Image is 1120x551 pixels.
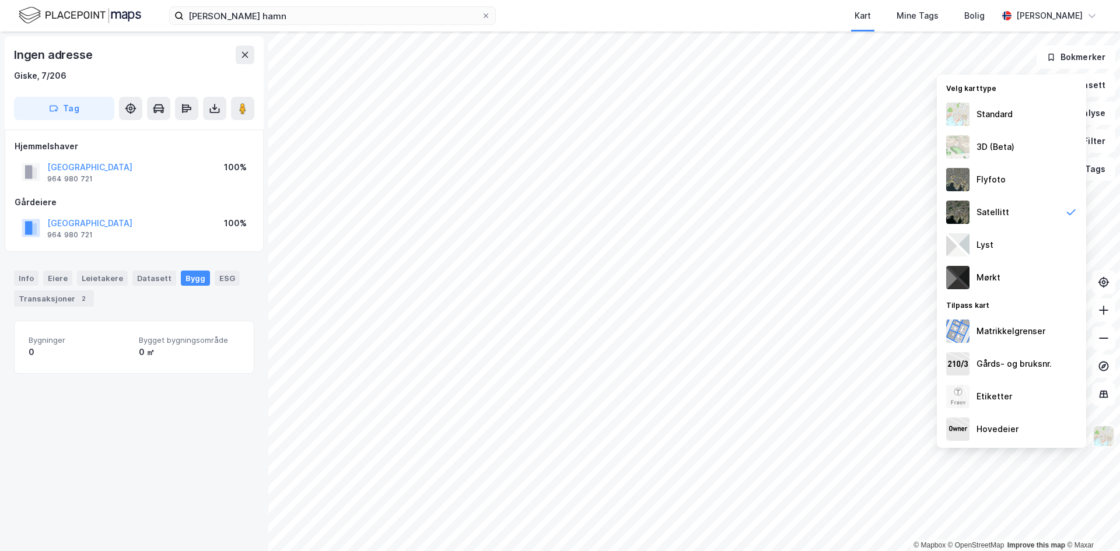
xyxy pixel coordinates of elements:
[1061,157,1115,181] button: Tags
[946,385,970,408] img: Z
[977,173,1006,187] div: Flyfoto
[914,541,946,549] a: Mapbox
[1093,425,1115,447] img: Z
[964,9,985,23] div: Bolig
[977,107,1013,121] div: Standard
[977,271,1000,285] div: Mørkt
[937,294,1086,315] div: Tilpass kart
[19,5,141,26] img: logo.f888ab2527a4732fd821a326f86c7f29.svg
[14,69,66,83] div: Giske, 7/206
[14,271,38,286] div: Info
[181,271,210,286] div: Bygg
[14,97,114,120] button: Tag
[977,238,993,252] div: Lyst
[139,345,240,359] div: 0 ㎡
[14,45,94,64] div: Ingen adresse
[15,195,254,209] div: Gårdeiere
[946,168,970,191] img: Z
[77,271,128,286] div: Leietakere
[139,335,240,345] span: Bygget bygningsområde
[977,140,1014,154] div: 3D (Beta)
[977,324,1045,338] div: Matrikkelgrenser
[29,335,129,345] span: Bygninger
[977,357,1052,371] div: Gårds- og bruksnr.
[184,7,481,24] input: Søk på adresse, matrikkel, gårdeiere, leietakere eller personer
[47,230,93,240] div: 964 980 721
[855,9,871,23] div: Kart
[43,271,72,286] div: Eiere
[215,271,240,286] div: ESG
[946,233,970,257] img: luj3wr1y2y3+OchiMxRmMxRlscgabnMEmZ7DJGWxyBpucwSZnsMkZbHIGm5zBJmewyRlscgabnMEmZ7DJGWxyBpucwSZnsMkZ...
[14,290,94,307] div: Transaksjoner
[78,293,89,304] div: 2
[946,201,970,224] img: 9k=
[1037,45,1115,69] button: Bokmerker
[897,9,939,23] div: Mine Tags
[946,135,970,159] img: Z
[15,139,254,153] div: Hjemmelshaver
[132,271,176,286] div: Datasett
[47,174,93,184] div: 964 980 721
[977,422,1019,436] div: Hovedeier
[224,160,247,174] div: 100%
[946,103,970,126] img: Z
[29,345,129,359] div: 0
[946,417,970,441] img: majorOwner.b5e170eddb5c04bfeeff.jpeg
[937,77,1086,98] div: Velg karttype
[1062,495,1120,551] iframe: Chat Widget
[224,216,247,230] div: 100%
[948,541,1005,549] a: OpenStreetMap
[1044,73,1115,97] button: Datasett
[977,389,1012,403] div: Etiketter
[1016,9,1083,23] div: [PERSON_NAME]
[1007,541,1065,549] a: Improve this map
[1059,129,1115,153] button: Filter
[946,320,970,343] img: cadastreBorders.cfe08de4b5ddd52a10de.jpeg
[977,205,1009,219] div: Satellitt
[946,266,970,289] img: nCdM7BzjoCAAAAAElFTkSuQmCC
[946,352,970,375] img: cadastreKeys.547ab17ec502f5a4ef2b.jpeg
